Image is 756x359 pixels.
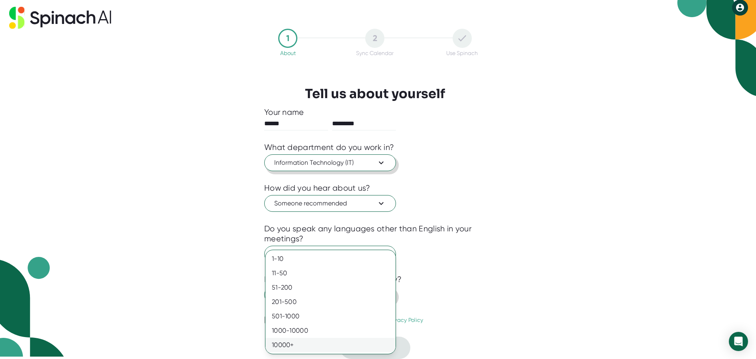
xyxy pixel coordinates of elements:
div: 1000-10000 [265,323,396,338]
div: 201-500 [265,295,396,309]
div: 10000+ [265,338,396,352]
div: 51-200 [265,280,396,295]
div: 1-10 [265,252,396,266]
div: 11-50 [265,266,396,280]
div: Open Intercom Messenger [729,332,748,351]
div: 501-1000 [265,309,396,323]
